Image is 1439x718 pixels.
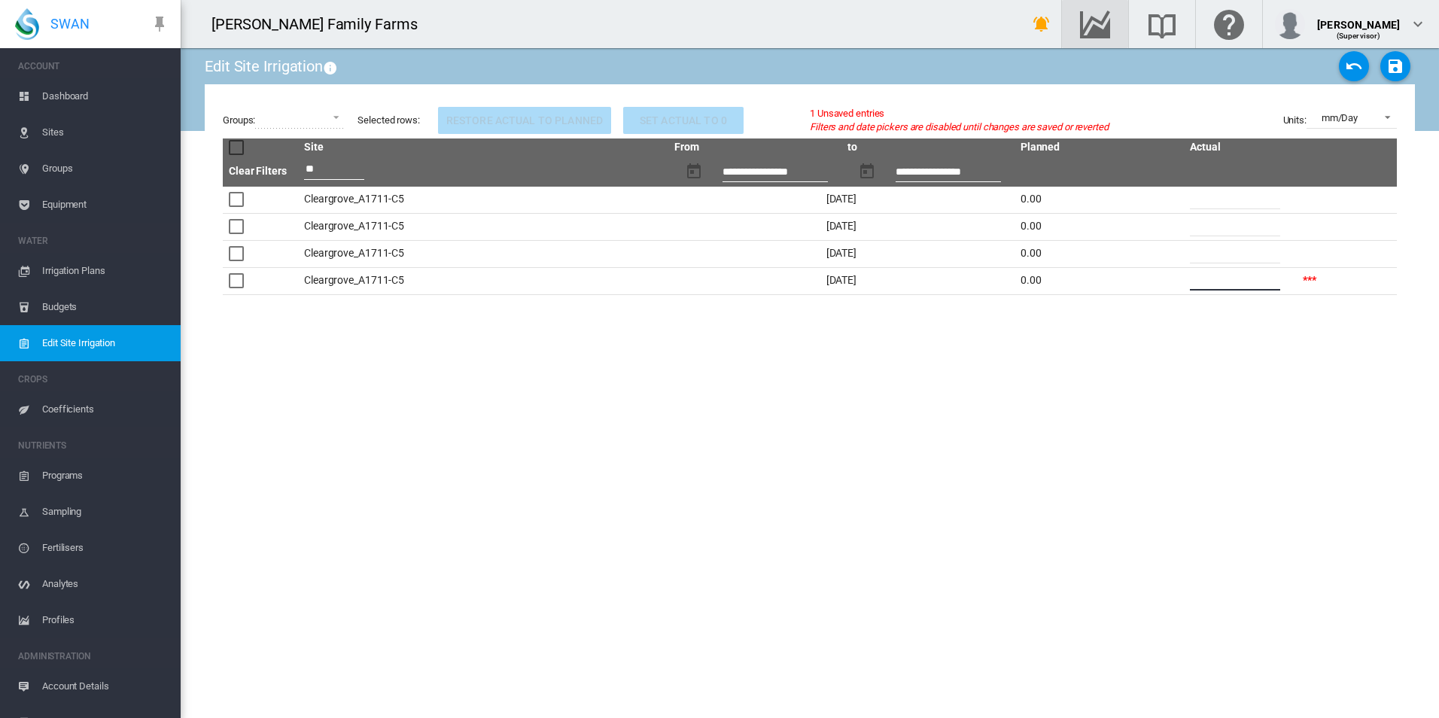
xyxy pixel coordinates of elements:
[1077,15,1113,33] md-icon: Go to the Data Hub
[18,434,169,458] span: NUTRIENTS
[1015,138,1184,157] th: Planned
[18,644,169,668] span: ADMINISTRATION
[1033,15,1051,33] md-icon: icon-bell-ring
[323,59,341,77] md-icon: This page allows for manual correction to flow records for sites that are setup for Planned Irrig...
[50,14,90,33] span: SWAN
[1337,32,1381,40] span: (Supervisor)
[1027,9,1057,39] button: icon-bell-ring
[1021,246,1178,261] div: 0.00
[810,107,1109,120] div: 1 Unsaved entries
[205,56,341,77] div: Edit Site Irrigation
[298,240,668,267] td: Cleargrove_A1711-C5
[1345,57,1363,75] md-icon: icon-undo
[1380,51,1410,81] button: Save Changes
[852,157,882,187] button: md-calendar
[1317,11,1400,26] div: [PERSON_NAME]
[42,114,169,151] span: Sites
[298,267,668,294] td: Cleargrove_A1711-C5
[1409,15,1427,33] md-icon: icon-chevron-down
[151,15,169,33] md-icon: icon-pin
[668,213,1015,240] td: [DATE]
[42,530,169,566] span: Fertilisers
[42,289,169,325] span: Budgets
[18,367,169,391] span: CROPS
[1275,9,1305,39] img: profile.jpg
[1184,138,1297,157] th: Actual
[18,54,169,78] span: ACCOUNT
[668,138,841,157] th: From
[42,78,169,114] span: Dashboard
[15,8,39,40] img: SWAN-Landscape-Logo-Colour-drop.png
[1283,114,1307,127] label: Units:
[668,186,1015,213] td: [DATE]
[42,325,169,361] span: Edit Site Irrigation
[223,114,255,127] label: Groups:
[668,267,1015,294] td: [DATE]
[42,187,169,223] span: Equipment
[1339,51,1369,81] button: Cancel Changes
[679,157,709,187] button: md-calendar
[42,151,169,187] span: Groups
[42,602,169,638] span: Profiles
[1021,192,1178,207] div: 0.00
[438,107,611,134] button: Restore actual to planned
[42,391,169,427] span: Coefficients
[1211,15,1247,33] md-icon: Click here for help
[42,566,169,602] span: Analytes
[298,213,668,240] td: Cleargrove_A1711-C5
[42,458,169,494] span: Programs
[42,494,169,530] span: Sampling
[211,14,430,35] div: [PERSON_NAME] Family Farms
[623,107,744,134] button: Set actual to 0
[841,138,1015,157] th: to
[810,120,1109,134] div: Filters and date pickers are disabled until changes are saved or reverted
[298,138,668,157] th: Site
[42,253,169,289] span: Irrigation Plans
[1021,273,1178,288] div: 0.00
[1021,219,1178,234] div: 0.00
[1144,15,1180,33] md-icon: Search the knowledge base
[357,114,420,127] div: Selected rows:
[18,229,169,253] span: WATER
[298,186,668,213] td: Cleargrove_A1711-C5
[1322,112,1358,123] div: mm/Day
[42,668,169,704] span: Account Details
[668,240,1015,267] td: [DATE]
[1386,57,1404,75] md-icon: icon-content-save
